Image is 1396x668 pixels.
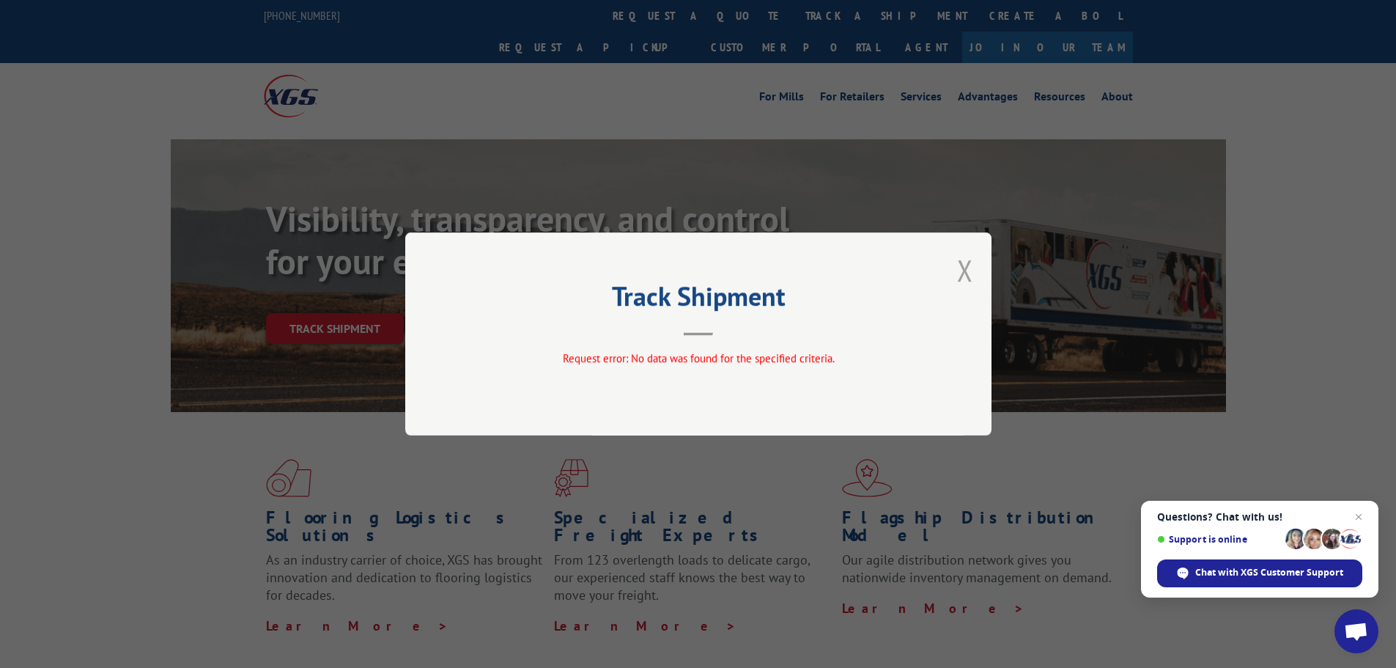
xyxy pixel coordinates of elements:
h2: Track Shipment [479,286,918,314]
div: Chat with XGS Customer Support [1157,559,1362,587]
button: Close modal [957,251,973,290]
span: Chat with XGS Customer Support [1195,566,1343,579]
span: Questions? Chat with us! [1157,511,1362,523]
span: Request error: No data was found for the specified criteria. [562,351,834,365]
div: Open chat [1334,609,1378,653]
span: Support is online [1157,534,1280,545]
span: Close chat [1350,508,1367,526]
